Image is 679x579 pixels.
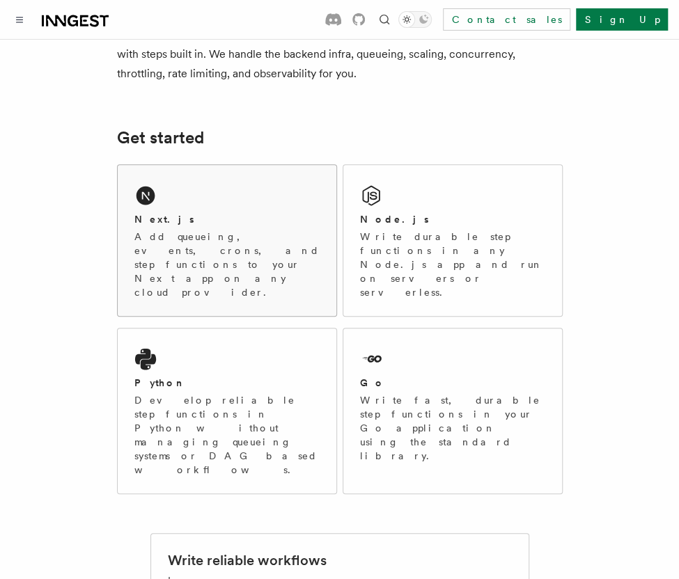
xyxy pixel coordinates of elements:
[134,376,186,390] h2: Python
[117,25,563,84] p: Write functions in TypeScript, Python or Go to power background and scheduled jobs, with steps bu...
[134,230,320,299] p: Add queueing, events, crons, and step functions to your Next app on any cloud provider.
[168,550,327,570] h2: Write reliable workflows
[360,376,385,390] h2: Go
[11,11,28,28] button: Toggle navigation
[134,212,194,226] h2: Next.js
[343,328,563,494] a: GoWrite fast, durable step functions in your Go application using the standard library.
[576,8,668,31] a: Sign Up
[443,8,570,31] a: Contact sales
[376,11,393,28] button: Find something...
[398,11,432,28] button: Toggle dark mode
[134,393,320,477] p: Develop reliable step functions in Python without managing queueing systems or DAG based workflows.
[117,164,337,317] a: Next.jsAdd queueing, events, crons, and step functions to your Next app on any cloud provider.
[360,230,545,299] p: Write durable step functions in any Node.js app and run on servers or serverless.
[117,328,337,494] a: PythonDevelop reliable step functions in Python without managing queueing systems or DAG based wo...
[360,212,429,226] h2: Node.js
[343,164,563,317] a: Node.jsWrite durable step functions in any Node.js app and run on servers or serverless.
[360,393,545,463] p: Write fast, durable step functions in your Go application using the standard library.
[117,128,204,148] a: Get started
